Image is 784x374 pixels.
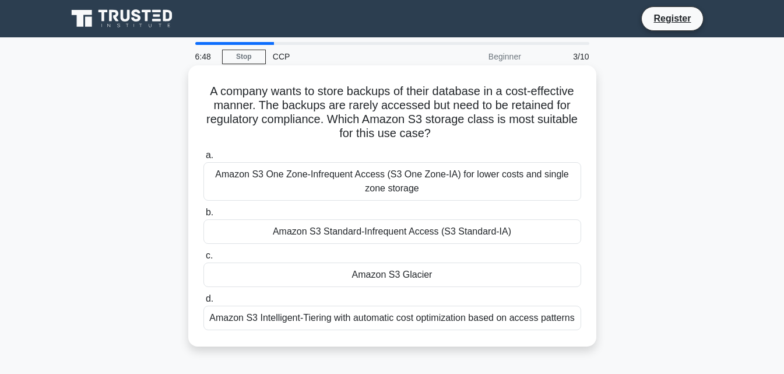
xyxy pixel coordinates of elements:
[646,11,698,26] a: Register
[206,293,213,303] span: d.
[266,45,426,68] div: CCP
[528,45,596,68] div: 3/10
[206,150,213,160] span: a.
[188,45,222,68] div: 6:48
[203,306,581,330] div: Amazon S3 Intelligent-Tiering with automatic cost optimization based on access patterns
[426,45,528,68] div: Beginner
[203,263,581,287] div: Amazon S3 Glacier
[202,84,582,141] h5: A company wants to store backups of their database in a cost-effective manner. The backups are ra...
[203,162,581,201] div: Amazon S3 One Zone-Infrequent Access (S3 One Zone-IA) for lower costs and single zone storage
[222,50,266,64] a: Stop
[203,219,581,244] div: Amazon S3 Standard-Infrequent Access (S3 Standard-IA)
[206,207,213,217] span: b.
[206,250,213,260] span: c.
